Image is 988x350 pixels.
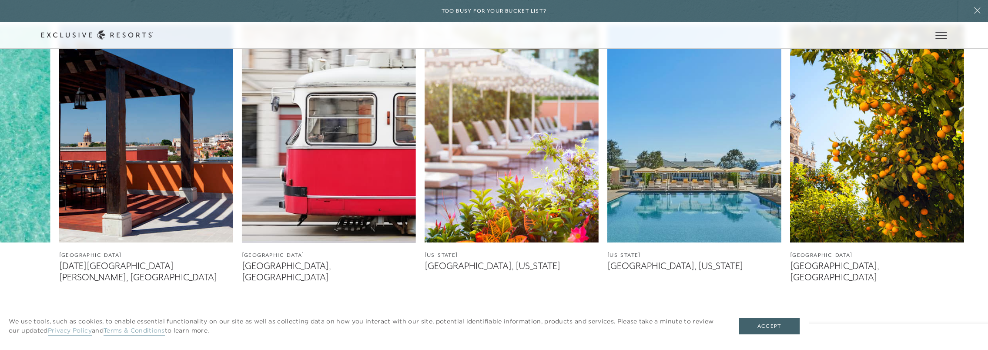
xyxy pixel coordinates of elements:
a: [GEOGRAPHIC_DATA][DATE][GEOGRAPHIC_DATA][PERSON_NAME], [GEOGRAPHIC_DATA] [59,25,233,283]
a: [GEOGRAPHIC_DATA][GEOGRAPHIC_DATA], [GEOGRAPHIC_DATA] [790,25,964,283]
figcaption: [GEOGRAPHIC_DATA], [GEOGRAPHIC_DATA] [241,261,415,283]
figcaption: [GEOGRAPHIC_DATA] [241,251,415,259]
a: [US_STATE][GEOGRAPHIC_DATA], [US_STATE] [607,25,781,272]
a: [US_STATE][GEOGRAPHIC_DATA], [US_STATE] [424,25,598,272]
figcaption: [GEOGRAPHIC_DATA] [790,251,964,259]
h6: Too busy for your bucket list? [442,7,547,15]
figcaption: [GEOGRAPHIC_DATA], [US_STATE] [424,261,598,272]
a: [GEOGRAPHIC_DATA][GEOGRAPHIC_DATA], [GEOGRAPHIC_DATA] [241,25,415,283]
a: Terms & Conditions [104,326,165,336]
button: Open navigation [935,32,947,38]
figcaption: [US_STATE] [607,251,781,259]
figcaption: [GEOGRAPHIC_DATA], [US_STATE] [607,261,781,272]
figcaption: [GEOGRAPHIC_DATA] [59,251,233,259]
button: Accept [739,318,800,334]
p: We use tools, such as cookies, to enable essential functionality on our site as well as collectin... [9,317,721,335]
figcaption: [US_STATE] [424,251,598,259]
figcaption: [GEOGRAPHIC_DATA], [GEOGRAPHIC_DATA] [790,261,964,283]
a: Privacy Policy [48,326,92,336]
figcaption: [DATE][GEOGRAPHIC_DATA][PERSON_NAME], [GEOGRAPHIC_DATA] [59,261,233,283]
